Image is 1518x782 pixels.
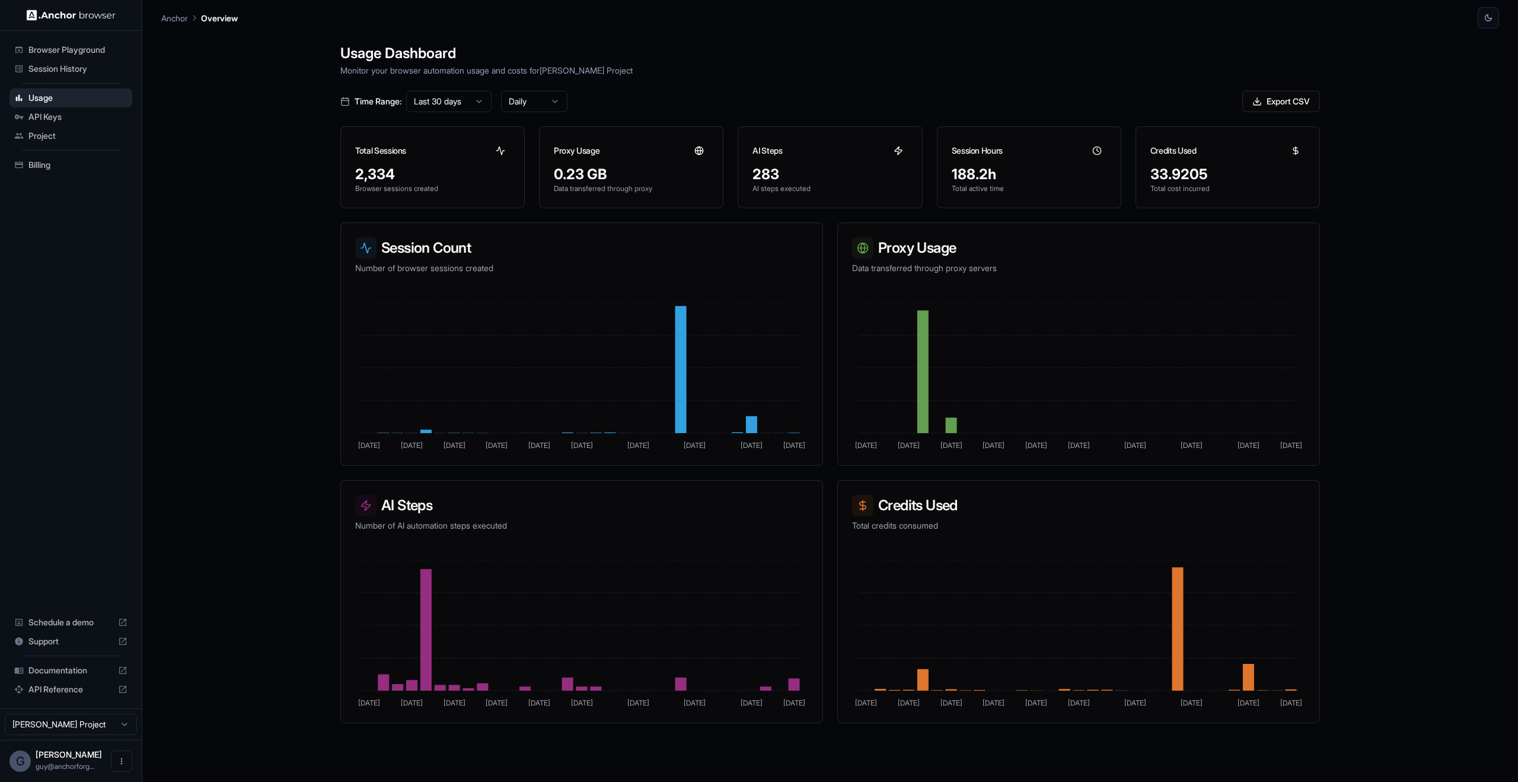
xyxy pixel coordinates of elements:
div: Browser Playground [9,40,132,59]
tspan: [DATE] [898,698,920,707]
tspan: [DATE] [983,441,1004,450]
tspan: [DATE] [1025,698,1047,707]
button: Export CSV [1242,91,1320,112]
p: Monitor your browser automation usage and costs for [PERSON_NAME] Project [340,64,1320,77]
span: Project [28,130,127,142]
p: Total cost incurred [1150,184,1305,193]
div: Documentation [9,661,132,680]
p: Overview [201,12,238,24]
div: Billing [9,155,132,174]
img: Anchor Logo [27,9,116,21]
div: API Reference [9,680,132,699]
tspan: [DATE] [358,698,380,707]
tspan: [DATE] [1280,441,1302,450]
h3: Proxy Usage [852,237,1305,259]
tspan: [DATE] [1124,698,1146,707]
span: Schedule a demo [28,616,113,628]
tspan: [DATE] [1238,698,1259,707]
div: Schedule a demo [9,613,132,632]
tspan: [DATE] [401,698,423,707]
tspan: [DATE] [783,698,805,707]
tspan: [DATE] [444,441,465,450]
h3: Total Sessions [355,145,406,157]
tspan: [DATE] [940,441,962,450]
tspan: [DATE] [898,441,920,450]
div: 188.2h [952,165,1106,184]
p: Number of browser sessions created [355,262,808,274]
tspan: [DATE] [1124,441,1146,450]
div: 283 [752,165,907,184]
div: 2,334 [355,165,510,184]
div: Project [9,126,132,145]
h3: Session Count [355,237,808,259]
div: API Keys [9,107,132,126]
tspan: [DATE] [444,698,465,707]
tspan: [DATE] [684,441,706,450]
h1: Usage Dashboard [340,43,1320,64]
tspan: [DATE] [1068,698,1090,707]
span: Usage [28,92,127,104]
tspan: [DATE] [684,698,706,707]
tspan: [DATE] [1025,441,1047,450]
tspan: [DATE] [1068,441,1090,450]
h3: Session Hours [952,145,1003,157]
span: Billing [28,159,127,171]
p: Anchor [161,12,188,24]
tspan: [DATE] [627,441,649,450]
h3: AI Steps [355,495,808,516]
tspan: [DATE] [486,441,508,450]
p: Browser sessions created [355,184,510,193]
p: Data transferred through proxy servers [852,262,1305,274]
span: API Keys [28,111,127,123]
tspan: [DATE] [1181,441,1203,450]
tspan: [DATE] [1238,441,1259,450]
span: Time Range: [355,96,401,107]
p: AI steps executed [752,184,907,193]
div: G [9,751,31,772]
tspan: [DATE] [940,698,962,707]
nav: breadcrumb [161,11,238,24]
div: 33.9205 [1150,165,1305,184]
span: Session History [28,63,127,75]
div: Support [9,632,132,651]
tspan: [DATE] [571,441,593,450]
div: Session History [9,59,132,78]
tspan: [DATE] [358,441,380,450]
tspan: [DATE] [1280,698,1302,707]
p: Number of AI automation steps executed [355,520,808,532]
tspan: [DATE] [983,698,1004,707]
tspan: [DATE] [627,698,649,707]
h3: Credits Used [852,495,1305,516]
div: Usage [9,88,132,107]
h3: Credits Used [1150,145,1197,157]
tspan: [DATE] [783,441,805,450]
tspan: [DATE] [571,698,593,707]
span: Documentation [28,665,113,676]
span: Browser Playground [28,44,127,56]
span: guy@anchorforge.io [36,762,95,771]
tspan: [DATE] [855,698,877,707]
tspan: [DATE] [1181,698,1203,707]
tspan: [DATE] [528,698,550,707]
p: Total credits consumed [852,520,1305,532]
tspan: [DATE] [855,441,877,450]
h3: Proxy Usage [554,145,599,157]
button: Open menu [111,751,132,772]
div: 0.23 GB [554,165,709,184]
span: API Reference [28,684,113,695]
span: Support [28,635,113,647]
h3: AI Steps [752,145,782,157]
tspan: [DATE] [741,698,763,707]
p: Data transferred through proxy [554,184,709,193]
tspan: [DATE] [486,698,508,707]
tspan: [DATE] [401,441,423,450]
p: Total active time [952,184,1106,193]
span: Guy Ben Simhon [36,749,102,759]
tspan: [DATE] [741,441,763,450]
tspan: [DATE] [528,441,550,450]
